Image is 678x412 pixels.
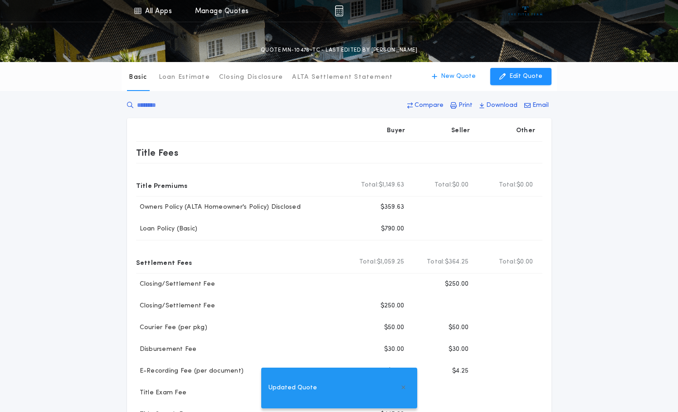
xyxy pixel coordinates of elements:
img: vs-icon [508,6,542,15]
span: $0.00 [452,181,468,190]
p: $250.00 [445,280,469,289]
p: Other [516,126,535,135]
p: Title Fees [136,145,179,160]
p: Download [486,101,517,110]
p: Buyer [387,126,405,135]
p: Courier Fee (per pkg) [136,323,207,332]
p: Compare [415,101,444,110]
p: QUOTE MN-10476-TC - LAST EDITED BY [PERSON_NAME] [261,46,417,55]
p: $50.00 [384,323,405,332]
button: Print [448,97,475,114]
button: Compare [405,97,446,114]
p: Closing/Settlement Fee [136,280,215,289]
b: Total: [434,181,453,190]
p: Title Premiums [136,178,188,192]
p: Email [532,101,549,110]
button: Email [522,97,551,114]
p: Settlement Fees [136,255,192,269]
b: Total: [359,258,377,267]
p: $790.00 [381,225,405,234]
p: Edit Quote [509,72,542,81]
b: Total: [499,181,517,190]
p: Owners Policy (ALTA Homeowner's Policy) Disclosed [136,203,301,212]
img: img [335,5,343,16]
p: Closing Disclosure [219,73,283,82]
b: Total: [361,181,379,190]
span: $0.00 [517,258,533,267]
p: Loan Policy (Basic) [136,225,198,234]
p: $50.00 [449,323,469,332]
span: $1,149.63 [379,181,404,190]
span: $0.00 [517,181,533,190]
b: Total: [499,258,517,267]
span: $1,059.25 [377,258,404,267]
p: $250.00 [380,302,405,311]
button: New Quote [423,68,485,85]
p: Seller [451,126,470,135]
p: Closing/Settlement Fee [136,302,215,311]
b: Total: [427,258,445,267]
p: $359.63 [380,203,405,212]
span: Updated Quote [268,383,317,393]
p: $30.00 [384,345,405,354]
span: $364.25 [445,258,469,267]
button: Edit Quote [490,68,551,85]
p: Disbursement Fee [136,345,197,354]
p: $30.00 [449,345,469,354]
button: Download [477,97,520,114]
p: New Quote [441,72,476,81]
p: Print [459,101,473,110]
p: ALTA Settlement Statement [292,73,393,82]
p: Basic [129,73,147,82]
p: Loan Estimate [159,73,210,82]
